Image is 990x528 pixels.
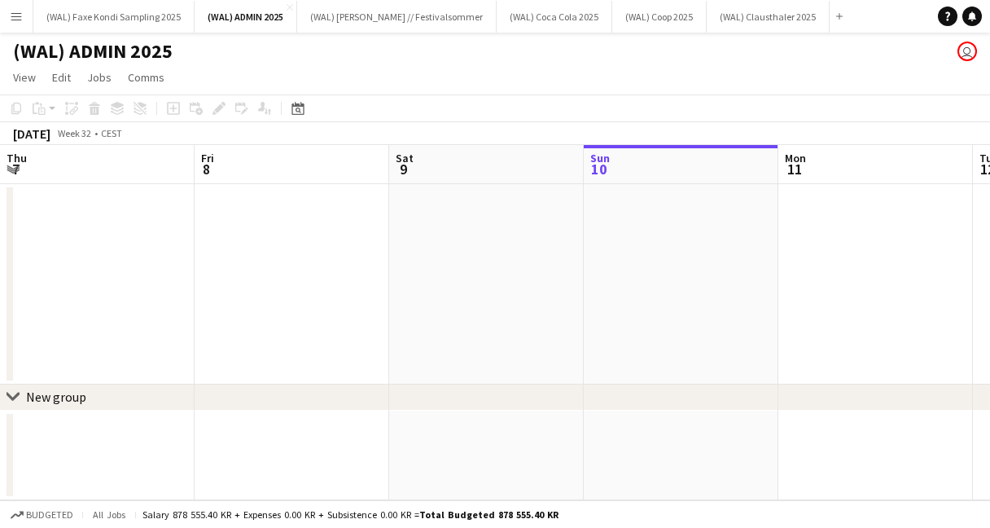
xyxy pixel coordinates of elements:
span: Jobs [87,70,112,85]
span: Total Budgeted 878 555.40 KR [419,508,559,521]
button: (WAL) Coop 2025 [612,1,707,33]
div: New group [26,389,86,405]
span: 9 [393,160,414,178]
a: Comms [121,67,171,88]
span: 11 [782,160,806,178]
span: 7 [4,160,27,178]
span: All jobs [90,508,129,521]
app-user-avatar: Fredrik Næss [957,42,977,61]
button: Budgeted [8,506,76,524]
div: Salary 878 555.40 KR + Expenses 0.00 KR + Subsistence 0.00 KR = [142,508,559,521]
div: CEST [101,127,122,139]
span: Thu [7,151,27,165]
span: View [13,70,36,85]
span: 8 [199,160,214,178]
a: Jobs [81,67,118,88]
div: [DATE] [13,125,50,142]
span: Week 32 [54,127,94,139]
span: Sun [590,151,610,165]
a: Edit [46,67,77,88]
a: View [7,67,42,88]
button: (WAL) Faxe Kondi Sampling 2025 [33,1,195,33]
button: (WAL) Coca Cola 2025 [497,1,612,33]
button: (WAL) Clausthaler 2025 [707,1,830,33]
button: (WAL) [PERSON_NAME] // Festivalsommer [297,1,497,33]
button: (WAL) ADMIN 2025 [195,1,297,33]
span: Mon [785,151,806,165]
h1: (WAL) ADMIN 2025 [13,39,173,64]
span: Fri [201,151,214,165]
span: 10 [588,160,610,178]
span: Budgeted [26,509,73,521]
span: Sat [396,151,414,165]
span: Comms [128,70,164,85]
span: Edit [52,70,71,85]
